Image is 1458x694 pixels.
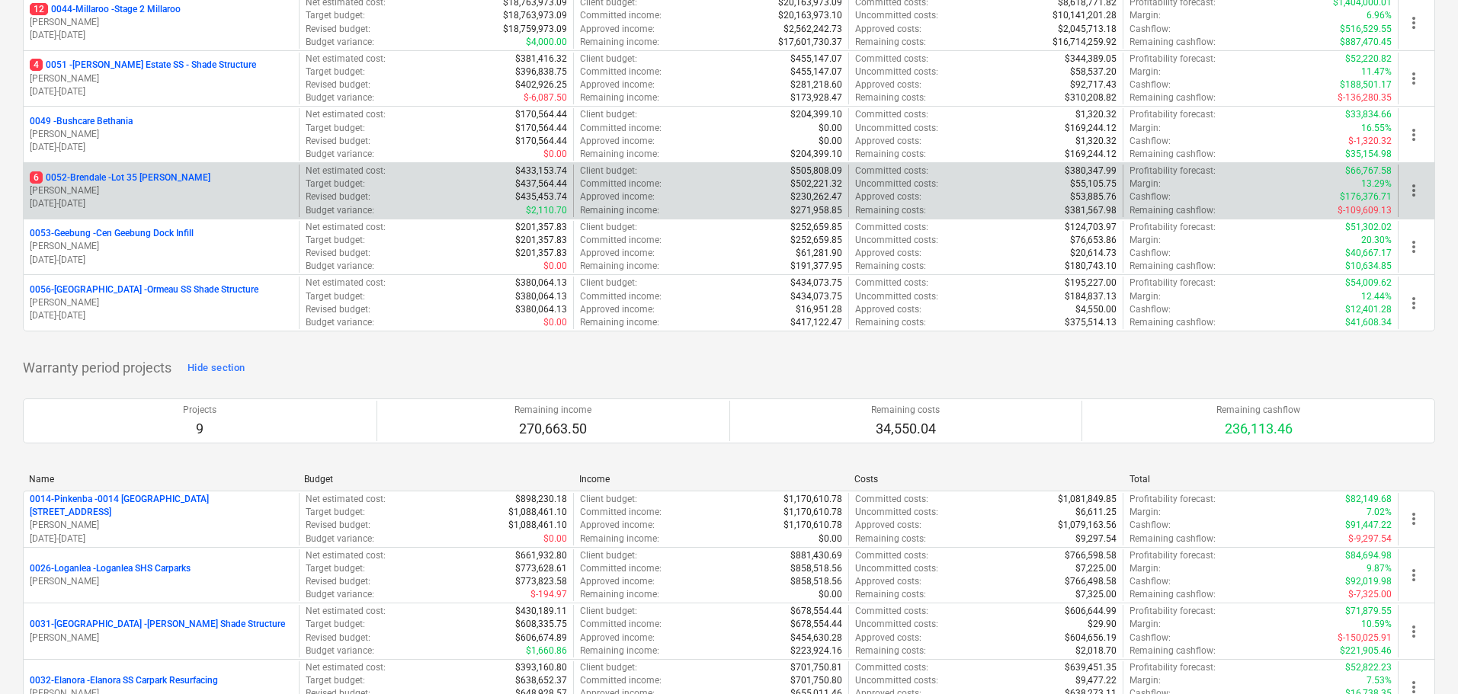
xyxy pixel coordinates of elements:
p: $16,951.28 [796,303,842,316]
p: $176,376.71 [1340,190,1392,203]
p: Remaining costs : [855,148,926,161]
p: $18,759,973.09 [503,23,567,36]
p: $380,347.99 [1065,165,1117,177]
p: $1,088,461.10 [508,506,567,519]
p: Target budget : [306,562,365,575]
p: $0.00 [543,260,567,273]
div: Income [579,474,842,485]
p: Remaining costs : [855,260,926,273]
p: Cashflow : [1130,135,1171,148]
p: $1,320.32 [1075,108,1117,121]
p: [PERSON_NAME] [30,519,293,532]
p: 7.02% [1367,506,1392,519]
p: $204,399.10 [790,108,842,121]
p: $-1,320.32 [1348,135,1392,148]
p: 0014-Pinkenba - 0014 [GEOGRAPHIC_DATA] [STREET_ADDRESS] [30,493,293,519]
p: 13.29% [1361,177,1392,190]
p: Revised budget : [306,23,370,36]
p: $1,081,849.85 [1058,493,1117,506]
p: $516,529.55 [1340,23,1392,36]
p: $18,763,973.09 [503,9,567,22]
p: Budget variance : [306,36,374,49]
span: more_vert [1405,294,1423,312]
p: Remaining costs : [855,532,926,545]
p: 16.55% [1361,122,1392,135]
p: $169,244.12 [1065,122,1117,135]
p: $54,009.62 [1345,277,1392,289]
p: $2,562,242.73 [783,23,842,36]
div: 0026-Loganlea -Loganlea SHS Carparks[PERSON_NAME] [30,562,293,588]
p: Approved costs : [855,190,921,203]
p: $402,926.25 [515,78,567,91]
p: Uncommitted costs : [855,9,938,22]
p: Approved income : [580,78,655,91]
p: Approved income : [580,23,655,36]
p: $66,767.58 [1345,165,1392,177]
p: $887,470.45 [1340,36,1392,49]
p: Net estimated cost : [306,165,386,177]
p: Committed costs : [855,493,928,506]
p: Revised budget : [306,303,370,316]
p: $375,514.13 [1065,316,1117,329]
p: Committed income : [580,234,662,247]
p: Committed costs : [855,165,928,177]
p: Net estimated cost : [306,493,386,506]
span: more_vert [1405,238,1423,256]
span: more_vert [1405,69,1423,88]
p: Remaining costs : [855,316,926,329]
p: $-6,087.50 [524,91,567,104]
p: Net estimated cost : [306,221,386,234]
span: more_vert [1405,510,1423,528]
p: Budget variance : [306,148,374,161]
p: Remaining income : [580,36,659,49]
p: $10,634.85 [1345,260,1392,273]
p: Remaining cashflow : [1130,316,1216,329]
p: Profitability forecast : [1130,493,1216,506]
p: $35,154.98 [1345,148,1392,161]
p: Uncommitted costs : [855,177,938,190]
p: $201,357.83 [515,221,567,234]
div: Hide section [187,360,245,377]
p: Profitability forecast : [1130,165,1216,177]
p: 0049 - Bushcare Bethania [30,115,133,128]
p: $-136,280.35 [1338,91,1392,104]
p: Remaining costs : [855,204,926,217]
span: 12 [30,3,48,15]
p: Net estimated cost : [306,549,386,562]
p: Approved costs : [855,135,921,148]
p: [PERSON_NAME] [30,632,293,644]
p: $55,105.75 [1070,177,1117,190]
p: $6,611.25 [1075,506,1117,519]
p: $188,501.17 [1340,78,1392,91]
p: 0026-Loganlea - Loganlea SHS Carparks [30,562,191,575]
p: $766,598.58 [1065,549,1117,562]
p: Remaining cashflow : [1130,36,1216,49]
p: [PERSON_NAME] [30,128,293,141]
p: Target budget : [306,122,365,135]
p: $173,928.47 [790,91,842,104]
p: Approved income : [580,519,655,532]
p: $1,079,163.56 [1058,519,1117,532]
p: Approved income : [580,135,655,148]
p: Projects [183,404,216,417]
p: $184,837.13 [1065,290,1117,303]
p: Cashflow : [1130,303,1171,316]
div: 0014-Pinkenba -0014 [GEOGRAPHIC_DATA] [STREET_ADDRESS][PERSON_NAME][DATE]-[DATE] [30,493,293,545]
div: 0053-Geebung -Cen Geebung Dock Infill[PERSON_NAME][DATE]-[DATE] [30,227,293,266]
p: $380,064.13 [515,303,567,316]
p: $0.00 [819,135,842,148]
p: Cashflow : [1130,190,1171,203]
p: 0052-Brendale - Lot 35 [PERSON_NAME] [30,171,210,184]
p: Net estimated cost : [306,108,386,121]
p: [PERSON_NAME] [30,240,293,253]
p: 236,113.46 [1216,420,1300,438]
p: Revised budget : [306,135,370,148]
p: 34,550.04 [871,420,940,438]
p: $898,230.18 [515,493,567,506]
p: Approved income : [580,247,655,260]
p: [DATE] - [DATE] [30,532,293,545]
p: Warranty period projects [23,359,171,377]
p: $201,357.83 [515,234,567,247]
p: Margin : [1130,234,1161,247]
p: $344,389.05 [1065,53,1117,66]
